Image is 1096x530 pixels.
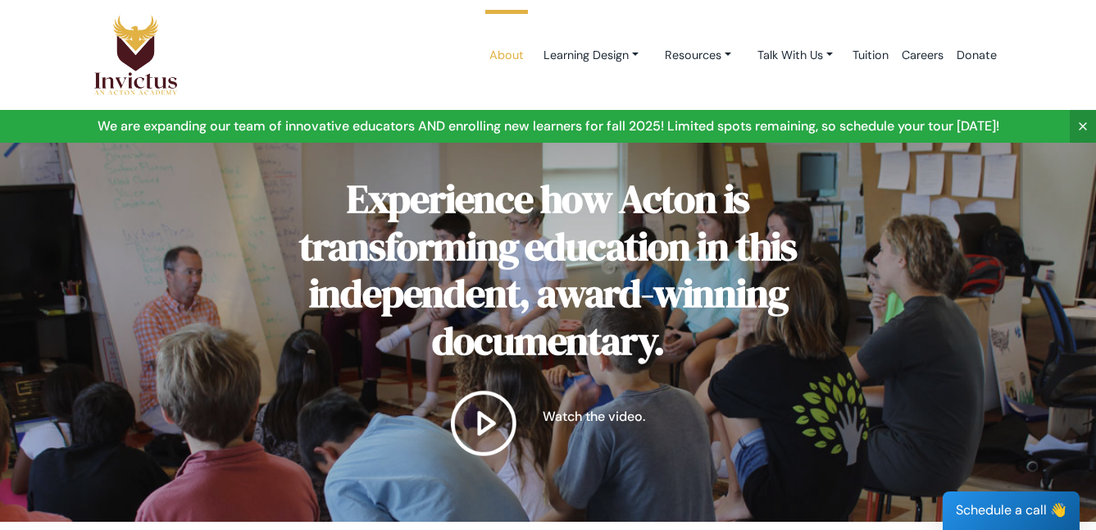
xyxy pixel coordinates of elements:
[950,21,1003,90] a: Donate
[543,408,645,427] p: Watch the video.
[846,21,895,90] a: Tuition
[652,40,744,71] a: Resources
[530,40,652,71] a: Learning Design
[744,40,846,71] a: Talk With Us
[483,21,530,90] a: About
[93,14,179,96] img: Logo
[249,391,848,456] a: Watch the video.
[451,391,516,456] img: play button
[943,491,1080,530] div: Schedule a call 👋
[249,176,848,364] h2: Experience how Acton is transforming education in this independent, award-winning documentary.
[895,21,950,90] a: Careers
